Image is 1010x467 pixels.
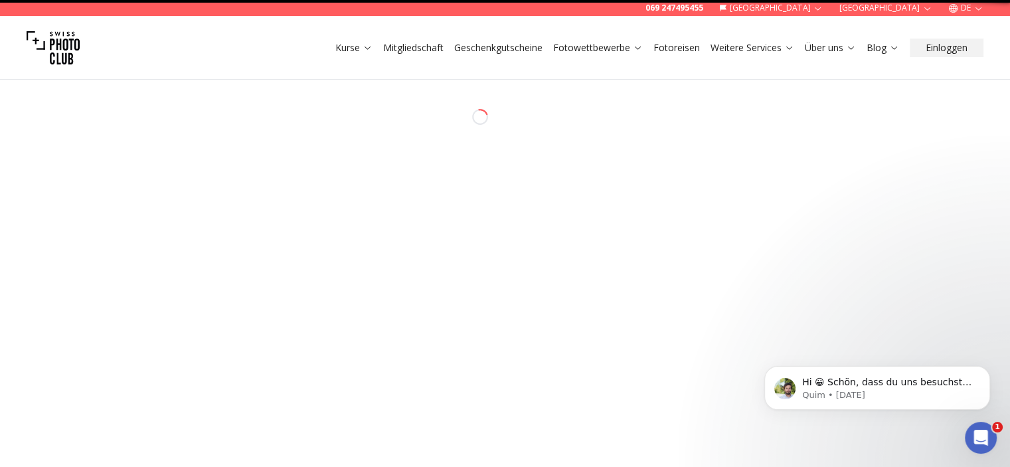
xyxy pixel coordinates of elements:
[805,41,856,54] a: Über uns
[330,39,378,57] button: Kurse
[711,41,794,54] a: Weitere Services
[705,39,800,57] button: Weitere Services
[861,39,904,57] button: Blog
[867,41,899,54] a: Blog
[335,41,373,54] a: Kurse
[653,41,700,54] a: Fotoreisen
[648,39,705,57] button: Fotoreisen
[454,41,543,54] a: Geschenkgutscheine
[27,21,80,74] img: Swiss photo club
[965,422,997,454] iframe: Intercom live chat
[553,41,643,54] a: Fotowettbewerbe
[992,422,1003,432] span: 1
[744,338,1010,431] iframe: Intercom notifications message
[910,39,983,57] button: Einloggen
[645,3,703,13] a: 069 247495455
[548,39,648,57] button: Fotowettbewerbe
[378,39,449,57] button: Mitgliedschaft
[383,41,444,54] a: Mitgliedschaft
[800,39,861,57] button: Über uns
[449,39,548,57] button: Geschenkgutscheine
